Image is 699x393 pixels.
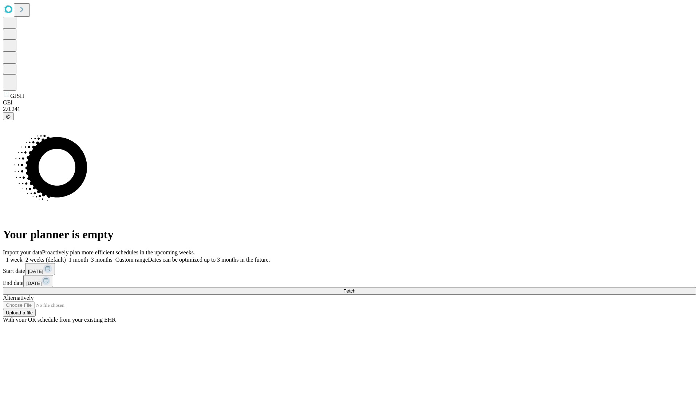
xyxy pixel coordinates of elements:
span: Custom range [115,257,148,263]
span: 3 months [91,257,112,263]
span: Import your data [3,249,42,255]
span: GJSH [10,93,24,99]
span: 1 month [69,257,88,263]
div: Start date [3,263,696,275]
span: @ [6,114,11,119]
span: Alternatively [3,295,33,301]
span: [DATE] [26,281,42,286]
button: [DATE] [23,275,53,287]
button: Fetch [3,287,696,295]
div: 2.0.241 [3,106,696,112]
span: 1 week [6,257,23,263]
button: [DATE] [25,263,55,275]
span: [DATE] [28,269,43,274]
h1: Your planner is empty [3,228,696,241]
span: Fetch [343,288,355,294]
button: @ [3,112,14,120]
span: 2 weeks (default) [25,257,66,263]
div: End date [3,275,696,287]
span: With your OR schedule from your existing EHR [3,317,116,323]
button: Upload a file [3,309,36,317]
span: Dates can be optimized up to 3 months in the future. [148,257,270,263]
div: GEI [3,99,696,106]
span: Proactively plan more efficient schedules in the upcoming weeks. [42,249,195,255]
